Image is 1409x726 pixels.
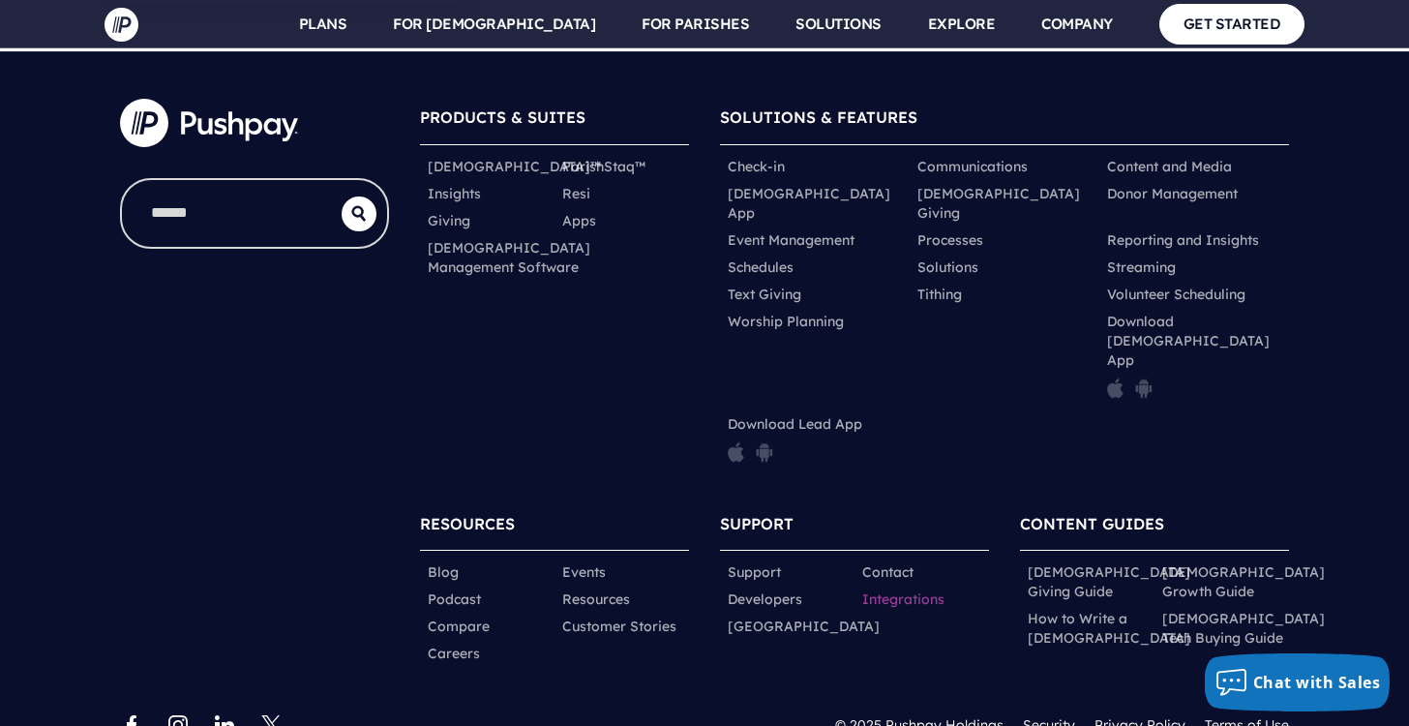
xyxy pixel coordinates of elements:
[728,184,902,223] a: [DEMOGRAPHIC_DATA] App
[720,410,910,474] li: Download Lead App
[1107,157,1232,176] a: Content and Media
[1107,285,1245,304] a: Volunteer Scheduling
[917,285,962,304] a: Tithing
[562,562,606,582] a: Events
[720,99,1289,144] h6: SOLUTIONS & FEATURES
[1107,230,1259,250] a: Reporting and Insights
[728,617,880,636] a: [GEOGRAPHIC_DATA]
[428,562,459,582] a: Blog
[1162,562,1325,601] a: [DEMOGRAPHIC_DATA] Growth Guide
[428,617,490,636] a: Compare
[428,211,470,230] a: Giving
[562,617,676,636] a: Customer Stories
[728,157,785,176] a: Check-in
[728,562,781,582] a: Support
[420,99,689,144] h6: PRODUCTS & SUITES
[1107,184,1238,203] a: Donor Management
[917,230,983,250] a: Processes
[562,590,630,609] a: Resources
[862,562,914,582] a: Contact
[728,257,794,277] a: Schedules
[917,257,978,277] a: Solutions
[428,238,590,277] a: [DEMOGRAPHIC_DATA] Management Software
[428,157,601,176] a: [DEMOGRAPHIC_DATA]™
[917,157,1028,176] a: Communications
[420,505,689,551] h6: RESOURCES
[1107,257,1176,277] a: Streaming
[428,590,481,609] a: Podcast
[562,184,590,203] a: Resi
[720,505,989,551] h6: SUPPORT
[562,157,645,176] a: ParishStaq™
[1162,609,1325,648] a: [DEMOGRAPHIC_DATA] Tech Buying Guide
[1099,308,1289,410] li: Download [DEMOGRAPHIC_DATA] App
[1028,609,1190,648] a: How to Write a [DEMOGRAPHIC_DATA]
[1159,4,1305,44] a: GET STARTED
[1135,378,1153,399] img: pp_icon_gplay.png
[428,184,481,203] a: Insights
[1028,562,1190,601] a: [DEMOGRAPHIC_DATA] Giving Guide
[1020,505,1289,551] h6: CONTENT GUIDES
[728,285,801,304] a: Text Giving
[428,644,480,663] a: Careers
[756,441,773,463] img: pp_icon_gplay.png
[562,211,596,230] a: Apps
[1253,672,1381,693] span: Chat with Sales
[1107,378,1124,399] img: pp_icon_appstore.png
[1205,653,1391,711] button: Chat with Sales
[728,312,844,331] a: Worship Planning
[862,590,944,609] a: Integrations
[728,441,744,463] img: pp_icon_appstore.png
[728,230,854,250] a: Event Management
[728,590,802,609] a: Developers
[917,184,1092,223] a: [DEMOGRAPHIC_DATA] Giving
